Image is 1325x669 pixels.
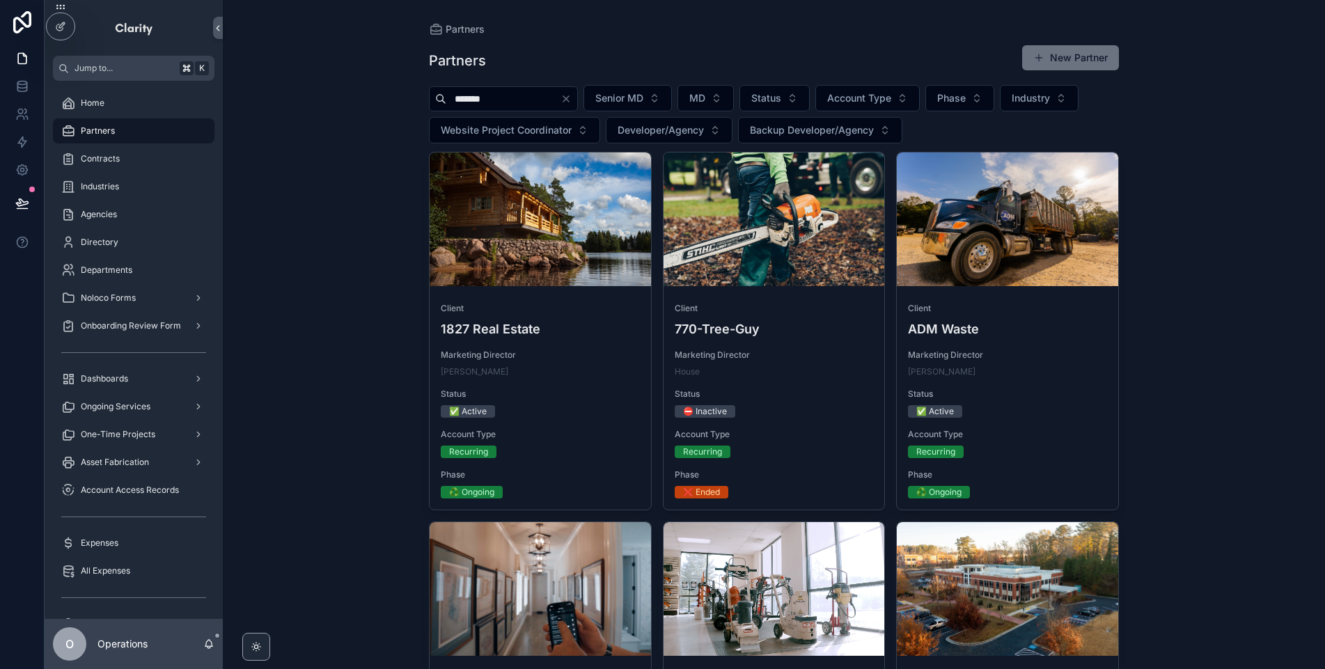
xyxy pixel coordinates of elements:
div: Recurring [916,446,955,458]
a: Contracts [53,146,214,171]
span: Partners [446,22,485,36]
span: Departments [81,265,132,276]
div: Recurring [683,446,722,458]
button: Select Button [583,85,672,111]
span: Ongoing Services [81,401,150,412]
button: Select Button [677,85,734,111]
span: Account Type [441,429,640,440]
span: Status [675,388,874,400]
span: Backup Developer/Agency [750,123,874,137]
a: Industries [53,174,214,199]
span: Phase [937,91,966,105]
a: Noloco Forms [53,285,214,310]
a: Client1827 Real EstateMarketing Director[PERSON_NAME]Status✅ ActiveAccount TypeRecurringPhase♻️ O... [429,152,652,510]
div: Aarons.webp [430,522,651,656]
span: Account Type [908,429,1107,440]
div: 1827.webp [430,152,651,286]
a: All Expenses [53,558,214,583]
button: Clear [560,93,577,104]
span: All Expenses [81,565,130,576]
span: Directory [81,237,118,248]
a: House [675,366,700,377]
a: Departments [53,258,214,283]
div: ♻️ Ongoing [916,486,962,498]
span: Marketing Director [441,349,640,361]
h1: Partners [429,51,486,70]
span: Status [441,388,640,400]
div: ✅ Active [449,405,487,418]
a: [PERSON_NAME] [908,366,975,377]
a: Onboarding Review Form [53,313,214,338]
span: Home [81,97,104,109]
span: Industries [81,181,119,192]
span: Jump to... [75,63,174,74]
div: ⛔ Inactive [683,405,727,418]
span: Account Type [827,91,891,105]
span: Client [675,303,874,314]
span: One-Time Projects [81,429,155,440]
button: Jump to...K [53,56,214,81]
span: O [65,636,74,652]
span: Marketing Director [908,349,1107,361]
button: Select Button [739,85,810,111]
span: Developer/Agency [618,123,704,137]
span: K [196,63,207,74]
span: Status [751,91,781,105]
button: Select Button [1000,85,1079,111]
span: Client [908,303,1107,314]
a: Home [53,90,214,116]
div: Recurring [449,446,488,458]
a: Ongoing Services [53,394,214,419]
a: Directory [53,230,214,255]
button: New Partner [1022,45,1119,70]
span: Phase [675,469,874,480]
a: Account Access Records [53,478,214,503]
a: Dashboards [53,366,214,391]
span: Account Access Records [81,485,179,496]
button: Select Button [815,85,920,111]
img: App logo [114,17,154,39]
div: adm-Cropped.webp [897,152,1118,286]
span: MD [689,91,705,105]
a: One-Time Projects [53,422,214,447]
a: [PERSON_NAME] [441,366,508,377]
span: Industry [1012,91,1050,105]
span: Asset Fabrication [81,457,149,468]
a: Expenses [53,530,214,556]
span: Account Type [675,429,874,440]
span: Expenses [81,537,118,549]
span: Marketing Director [675,349,874,361]
a: ClientADM WasteMarketing Director[PERSON_NAME]Status✅ ActiveAccount TypeRecurringPhase♻️ Ongoing [896,152,1119,510]
button: Select Button [738,117,902,143]
div: ✅ Active [916,405,954,418]
span: Senior MD [595,91,643,105]
button: Select Button [606,117,732,143]
span: Dashboards [81,373,128,384]
div: ❌ Ended [683,486,720,498]
button: Select Button [429,117,600,143]
div: able-Cropped.webp [664,522,885,656]
a: My Forms [53,611,214,636]
a: Partners [429,22,485,36]
button: Select Button [925,85,994,111]
h4: 1827 Real Estate [441,320,640,338]
h4: 770-Tree-Guy [675,320,874,338]
span: Partners [81,125,115,136]
span: Agencies [81,209,117,220]
a: Client770-Tree-GuyMarketing DirectorHouseStatus⛔ InactiveAccount TypeRecurringPhase❌ Ended [663,152,886,510]
span: Phase [908,469,1107,480]
a: Asset Fabrication [53,450,214,475]
span: My Forms [81,618,120,629]
div: ♻️ Ongoing [449,486,494,498]
a: Partners [53,118,214,143]
div: 770-Cropped.webp [664,152,885,286]
span: Phase [441,469,640,480]
span: Onboarding Review Form [81,320,181,331]
p: Operations [97,637,148,651]
div: scrollable content [45,81,223,619]
span: Noloco Forms [81,292,136,304]
span: Status [908,388,1107,400]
